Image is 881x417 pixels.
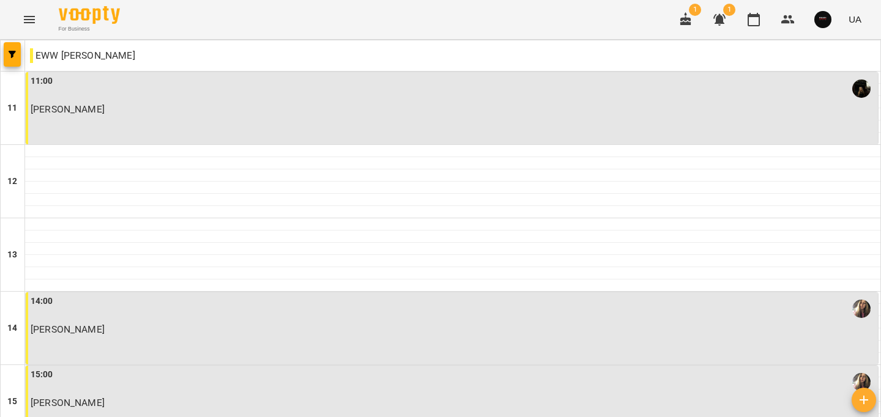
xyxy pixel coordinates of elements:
[814,11,831,28] img: 5eed76f7bd5af536b626cea829a37ad3.jpg
[852,388,876,412] button: Створити урок
[852,300,871,318] img: Бойко Олександра Вікторівна
[7,175,17,188] h6: 12
[59,6,120,24] img: Voopty Logo
[849,13,861,26] span: UA
[7,101,17,115] h6: 11
[852,373,871,391] img: Бойко Олександра Вікторівна
[689,4,701,16] span: 1
[7,248,17,262] h6: 13
[31,103,105,115] span: [PERSON_NAME]
[723,4,735,16] span: 1
[31,75,53,88] label: 11:00
[31,295,53,308] label: 14:00
[31,323,105,335] span: [PERSON_NAME]
[7,322,17,335] h6: 14
[30,48,135,63] p: EWW [PERSON_NAME]
[15,5,44,34] button: Menu
[31,397,105,408] span: [PERSON_NAME]
[844,8,866,31] button: UA
[852,79,871,98] img: Глеб Христина Ігорівна
[31,368,53,382] label: 15:00
[59,25,120,33] span: For Business
[7,395,17,408] h6: 15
